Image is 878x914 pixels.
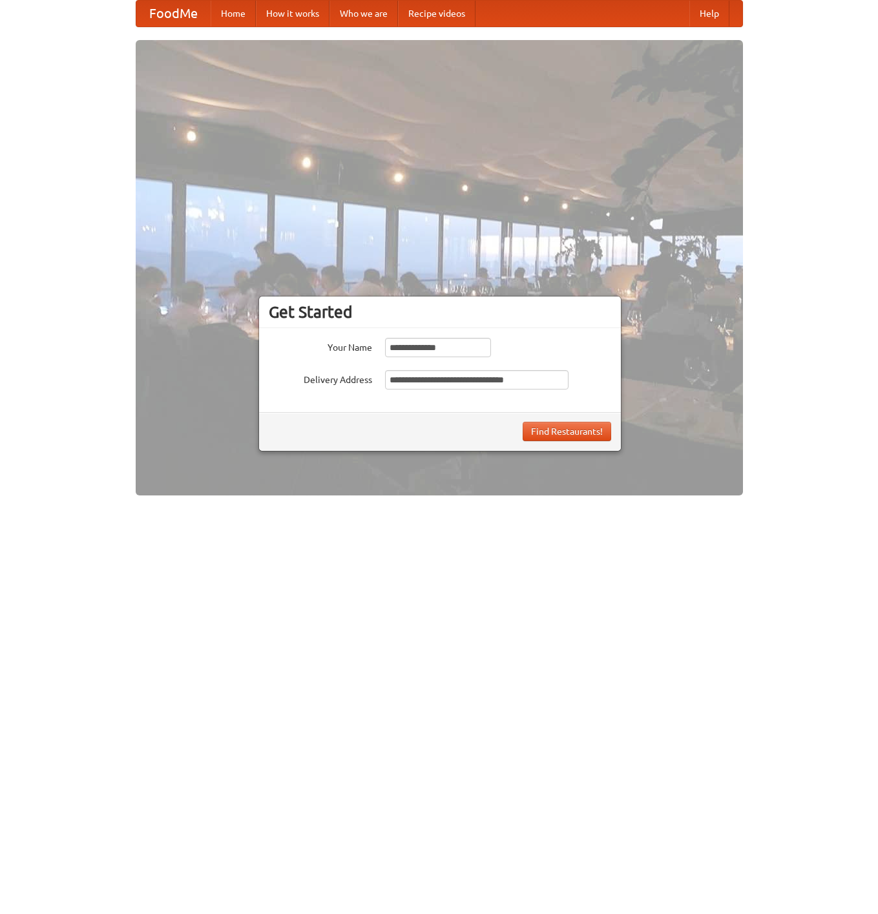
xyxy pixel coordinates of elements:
a: Help [689,1,729,26]
a: Home [211,1,256,26]
a: Who we are [329,1,398,26]
label: Delivery Address [269,370,372,386]
a: FoodMe [136,1,211,26]
button: Find Restaurants! [523,422,611,441]
a: How it works [256,1,329,26]
h3: Get Started [269,302,611,322]
label: Your Name [269,338,372,354]
a: Recipe videos [398,1,476,26]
